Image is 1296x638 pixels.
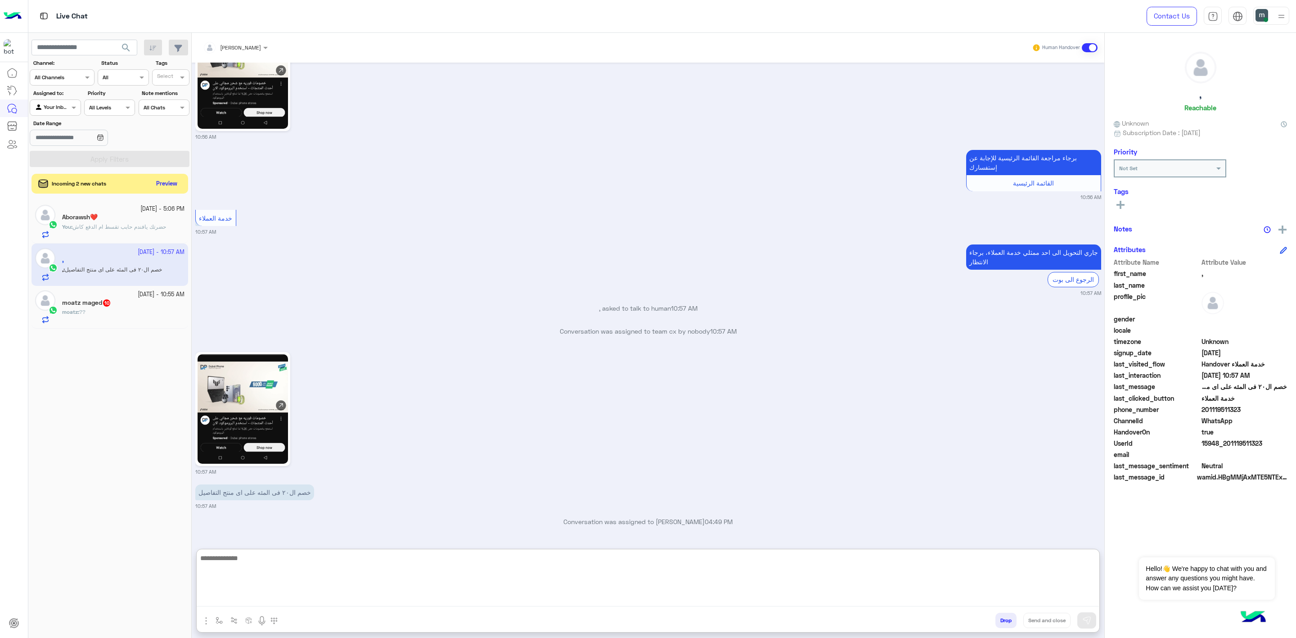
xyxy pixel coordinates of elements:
[30,151,189,167] button: Apply Filters
[195,484,314,500] p: 26/9/2025, 10:57 AM
[1201,405,1287,414] span: 201119511323
[52,180,106,188] span: Incoming 2 new chats
[245,617,252,624] img: create order
[4,7,22,26] img: Logo
[671,304,697,312] span: 10:57 AM
[1080,290,1101,297] small: 10:57 AM
[1278,226,1287,234] img: add
[33,89,80,97] label: Assigned to:
[1114,461,1200,471] span: last_message_sentiment
[1201,439,1287,448] span: 15948_201119511323
[1201,269,1287,278] span: ,
[1201,461,1287,471] span: 0
[1139,557,1274,600] span: Hello!👋 We're happy to chat with you and answer any questions you might have. How can we assist y...
[1201,314,1287,324] span: null
[1114,348,1200,357] span: signup_date
[256,615,267,626] img: send voice note
[56,10,88,23] p: Live Chat
[156,72,173,82] div: Select
[1114,118,1149,128] span: Unknown
[1255,9,1268,22] img: userImage
[1114,326,1200,335] span: locale
[156,59,189,67] label: Tags
[1201,382,1287,391] span: خصم ال٢٠ فى المئه على اى منتج التفاصيل
[1114,148,1137,156] h6: Priority
[62,223,72,230] b: :
[88,89,134,97] label: Priority
[230,617,238,624] img: Trigger scenario
[115,40,137,59] button: search
[195,502,216,510] small: 10:57 AM
[1201,371,1287,380] span: 2025-09-26T07:57:46.241Z
[1042,44,1080,51] small: Human Handover
[49,306,58,315] img: WhatsApp
[140,205,184,213] small: [DATE] - 5:06 PM
[1237,602,1269,633] img: hulul-logo.png
[710,327,737,335] span: 10:57 AM
[270,617,278,624] img: make a call
[199,214,232,222] span: خدمة العملاء
[1114,314,1200,324] span: gender
[216,617,223,624] img: select flow
[62,213,98,221] h5: Aborawsh❤️
[1114,292,1200,312] span: profile_pic
[195,517,1101,526] p: Conversation was assigned to [PERSON_NAME]
[35,290,55,311] img: defaultAdmin.png
[1264,226,1271,233] img: notes
[995,613,1017,628] button: Drop
[1114,439,1200,448] span: UserId
[1114,427,1200,437] span: HandoverOn
[62,308,79,315] b: :
[1201,427,1287,437] span: true
[62,308,78,315] span: moatz
[1201,394,1287,403] span: خدمة العملاء
[1201,258,1287,267] span: Attribute Value
[142,89,188,97] label: Note mentions
[103,299,110,307] span: 10
[195,303,1101,313] p: , asked to talk to human
[1114,394,1200,403] span: last_clicked_button
[1114,258,1200,267] span: Attribute Name
[38,10,49,22] img: tab
[1204,7,1222,26] a: tab
[1082,616,1091,625] img: send message
[1201,359,1287,369] span: Handover خدمة العملاء
[1114,359,1200,369] span: last_visited_flow
[1048,272,1099,287] div: الرجوع الى بوت
[1201,450,1287,459] span: null
[1114,269,1200,278] span: first_name
[1201,416,1287,425] span: 2
[1114,281,1200,290] span: last_name
[121,42,131,53] span: search
[212,613,227,628] button: select flow
[1208,11,1218,22] img: tab
[1114,416,1200,425] span: ChannelId
[1114,337,1200,346] span: timezone
[1080,194,1101,201] small: 10:56 AM
[227,613,242,628] button: Trigger scenario
[1233,11,1243,22] img: tab
[1201,292,1224,314] img: defaultAdmin.png
[4,39,20,55] img: 1403182699927242
[1114,382,1200,391] span: last_message
[1114,450,1200,459] span: email
[220,44,261,51] span: [PERSON_NAME]
[33,119,134,127] label: Date Range
[966,150,1101,175] p: 26/9/2025, 10:56 AM
[138,290,184,299] small: [DATE] - 10:55 AM
[1123,128,1201,137] span: Subscription Date : [DATE]
[198,354,288,464] img: 719195547794645.jpg
[1013,179,1054,187] span: القائمة الرئيسية
[195,326,1101,336] p: Conversation was assigned to team cx by nobody
[195,228,216,235] small: 10:57 AM
[1114,187,1287,195] h6: Tags
[1199,90,1201,100] h5: ,
[33,59,93,67] label: Channel:
[62,299,111,307] h5: moatz maged
[1197,472,1287,482] span: wamid.HBgMMjAxMTE5NTExMzIzFQIAEhggQUM1ODM2OTJBOUJGRUQyMjY0Q0EzQzhDM0U2MjI2REIA
[195,468,216,475] small: 10:57 AM
[705,518,733,525] span: 04:49 PM
[1023,613,1071,628] button: Send and close
[1119,165,1138,172] b: Not Set
[242,613,256,628] button: create order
